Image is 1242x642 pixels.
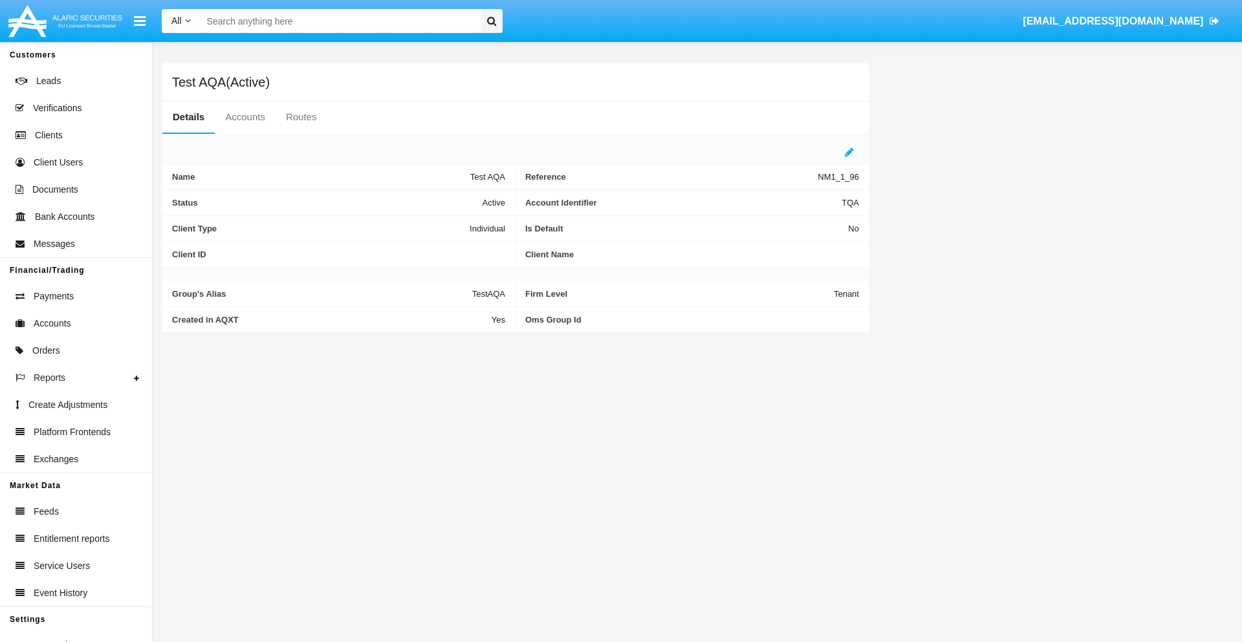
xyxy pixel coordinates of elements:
span: Event History [34,586,87,600]
span: Verifications [33,102,82,115]
span: Test AQA [470,172,505,182]
span: [EMAIL_ADDRESS][DOMAIN_NAME] [1023,16,1203,27]
span: Clients [35,129,63,142]
a: [EMAIL_ADDRESS][DOMAIN_NAME] [1017,3,1226,39]
span: Client Type [172,224,470,233]
span: Name [172,172,470,182]
span: Reports [34,371,65,385]
span: Leads [36,74,61,88]
span: Oms Group Id [525,315,859,325]
span: Entitlement reports [34,532,110,546]
span: TestAQA [472,289,505,299]
span: Active [483,198,505,208]
span: NM1_1_96 [818,172,859,182]
span: TQA [842,198,859,208]
span: Client ID [172,250,505,259]
span: Tenant [834,289,859,299]
span: Service Users [34,559,90,573]
span: No [848,224,859,233]
h5: Test AQA(Active) [172,77,270,87]
span: Status [172,198,483,208]
a: Routes [276,102,327,133]
span: Messages [34,237,75,251]
span: Client Users [34,156,83,169]
span: Bank Accounts [35,210,95,224]
span: All [171,16,182,26]
span: Group's Alias [172,289,472,299]
span: Firm Level [525,289,834,299]
span: Reference [525,172,818,182]
a: Details [162,102,215,133]
span: Account Identifier [525,198,842,208]
span: Is Default [525,224,848,233]
span: Created in AQXT [172,315,492,325]
a: Accounts [215,102,276,133]
span: Exchanges [34,453,78,466]
a: All [162,14,201,28]
span: Accounts [34,317,71,330]
span: Yes [492,315,505,325]
span: Create Adjustments [28,398,107,412]
span: Payments [34,290,74,303]
img: Logo image [6,2,124,40]
span: Feeds [34,505,59,519]
span: Client Name [525,250,859,259]
span: Platform Frontends [34,425,111,439]
input: Search [201,9,476,33]
span: Orders [32,344,60,358]
span: Individual [470,224,505,233]
span: Documents [32,183,78,197]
